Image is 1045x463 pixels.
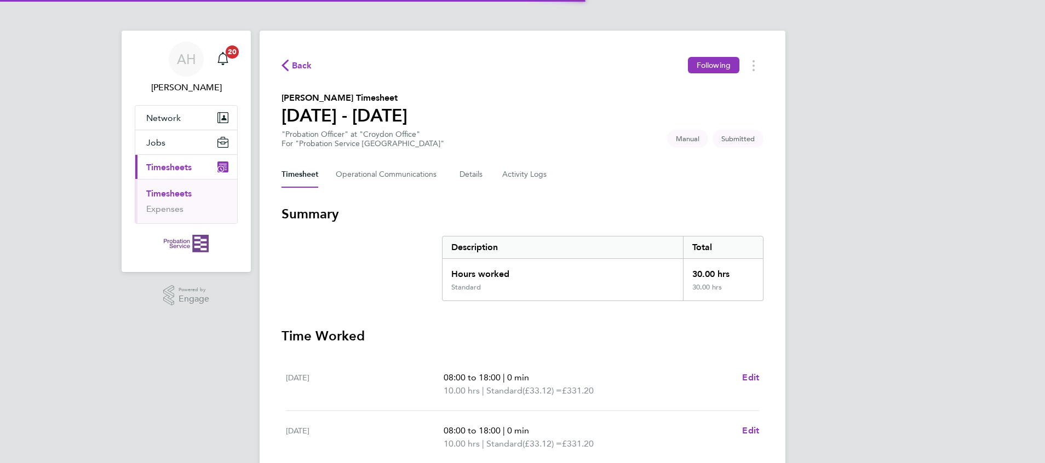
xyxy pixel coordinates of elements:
[282,91,407,105] h2: [PERSON_NAME] Timesheet
[713,130,763,148] span: This timesheet is Submitted.
[286,371,444,397] div: [DATE]
[286,424,444,450] div: [DATE]
[482,385,484,396] span: |
[212,42,234,77] a: 20
[443,236,683,258] div: Description
[146,188,192,199] a: Timesheets
[503,372,505,383] span: |
[164,235,208,252] img: probationservice-logo-retina.png
[562,438,594,449] span: £331.20
[282,205,763,223] h3: Summary
[282,130,444,148] div: "Probation Officer" at "Croydon Office"
[135,81,238,94] span: Amy Hughes
[522,385,562,396] span: (£33.12) =
[742,371,759,384] a: Edit
[688,57,739,73] button: Following
[482,438,484,449] span: |
[742,425,759,436] span: Edit
[507,372,529,383] span: 0 min
[503,425,505,436] span: |
[444,385,480,396] span: 10.00 hrs
[444,438,480,449] span: 10.00 hrs
[486,384,522,397] span: Standard
[443,259,683,283] div: Hours worked
[683,259,763,283] div: 30.00 hrs
[507,425,529,436] span: 0 min
[179,285,209,294] span: Powered by
[163,285,210,306] a: Powered byEngage
[282,139,444,148] div: For "Probation Service [GEOGRAPHIC_DATA]"
[146,162,192,172] span: Timesheets
[226,45,239,59] span: 20
[135,42,238,94] a: AH[PERSON_NAME]
[444,372,501,383] span: 08:00 to 18:00
[562,385,594,396] span: £331.20
[667,130,708,148] span: This timesheet was manually created.
[135,106,237,130] button: Network
[177,52,196,66] span: AH
[282,327,763,345] h3: Time Worked
[683,236,763,258] div: Total
[336,161,442,188] button: Operational Communications
[292,59,312,72] span: Back
[146,113,181,123] span: Network
[146,204,183,214] a: Expenses
[135,235,238,252] a: Go to home page
[742,424,759,437] a: Edit
[146,137,165,148] span: Jobs
[742,372,759,383] span: Edit
[282,161,318,188] button: Timesheet
[135,179,237,223] div: Timesheets
[683,283,763,300] div: 30.00 hrs
[486,437,522,450] span: Standard
[744,57,763,74] button: Timesheets Menu
[451,283,481,292] div: Standard
[122,31,251,272] nav: Main navigation
[697,60,731,70] span: Following
[282,59,312,72] button: Back
[179,294,209,304] span: Engage
[135,155,237,179] button: Timesheets
[460,161,485,188] button: Details
[135,130,237,154] button: Jobs
[282,105,407,126] h1: [DATE] - [DATE]
[522,438,562,449] span: (£33.12) =
[502,161,548,188] button: Activity Logs
[442,236,763,301] div: Summary
[444,425,501,436] span: 08:00 to 18:00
